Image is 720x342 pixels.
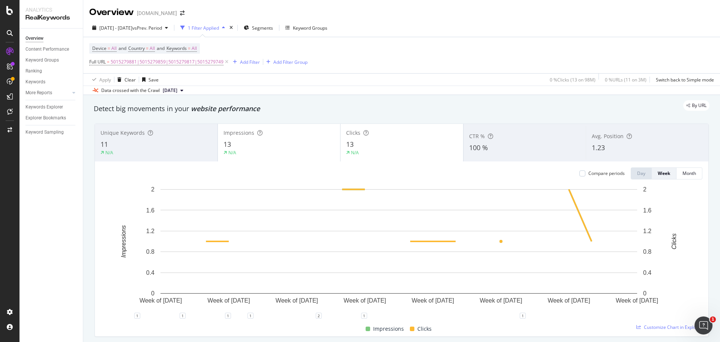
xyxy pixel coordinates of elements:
[120,225,127,258] text: Impressions
[139,297,182,304] text: Week of [DATE]
[682,170,696,176] div: Month
[656,77,714,83] div: Switch back to Simple mode
[192,43,197,54] span: All
[643,207,651,213] text: 1.6
[128,45,145,51] span: Country
[25,14,77,22] div: RealKeywords
[228,149,236,156] div: N/A
[605,77,646,83] div: 0 % URLs ( 11 on 3M )
[118,45,126,51] span: and
[676,167,702,179] button: Month
[146,207,154,213] text: 1.6
[588,170,625,176] div: Compare periods
[25,56,59,64] div: Keyword Groups
[343,297,386,304] text: Week of [DATE]
[25,67,42,75] div: Ranking
[346,140,354,149] span: 13
[351,149,359,156] div: N/A
[114,74,136,86] button: Clear
[100,140,108,149] span: 11
[653,74,714,86] button: Switch back to Simple mode
[228,24,234,32] div: times
[25,67,78,75] a: Ranking
[643,270,651,276] text: 0.4
[241,22,276,34] button: Segments
[346,129,360,136] span: Clicks
[373,324,404,333] span: Impressions
[137,9,177,17] div: [DOMAIN_NAME]
[160,86,186,95] button: [DATE]
[225,313,231,319] div: 1
[107,59,109,65] span: =
[89,22,171,34] button: [DATE] - [DATE]vsPrev. Period
[671,234,677,250] text: Clicks
[146,45,148,51] span: =
[139,74,159,86] button: Save
[637,170,645,176] div: Day
[550,77,595,83] div: 0 % Clicks ( 13 on 98M )
[616,297,658,304] text: Week of [DATE]
[25,6,77,14] div: Analytics
[108,45,110,51] span: =
[101,185,697,316] div: A chart.
[692,103,706,108] span: By URL
[148,77,159,83] div: Save
[134,313,140,319] div: 1
[361,313,367,319] div: 1
[151,290,154,297] text: 0
[89,6,134,19] div: Overview
[25,89,52,97] div: More Reports
[710,316,716,322] span: 1
[480,297,522,304] text: Week of [DATE]
[631,167,652,179] button: Day
[25,35,43,42] div: Overview
[643,228,651,234] text: 1.2
[25,128,64,136] div: Keyword Sampling
[223,140,231,149] span: 13
[25,103,63,111] div: Keywords Explorer
[592,143,605,152] span: 1.23
[100,129,145,136] span: Unique Keywords
[146,270,154,276] text: 0.4
[412,297,454,304] text: Week of [DATE]
[111,57,223,67] span: 5015279881|5015279859|5015279817|5015279749
[592,133,624,140] span: Avg. Position
[316,313,322,319] div: 2
[101,87,160,94] div: Data crossed with the Crawl
[25,45,69,53] div: Content Performance
[166,45,187,51] span: Keywords
[469,133,485,140] span: CTR %
[263,57,307,66] button: Add Filter Group
[282,22,330,34] button: Keyword Groups
[636,324,702,330] a: Customize Chart in Explorer
[207,297,250,304] text: Week of [DATE]
[240,59,260,65] div: Add Filter
[92,45,106,51] span: Device
[25,56,78,64] a: Keyword Groups
[25,114,78,122] a: Explorer Bookmarks
[146,228,154,234] text: 1.2
[99,77,111,83] div: Apply
[25,78,45,86] div: Keywords
[157,45,165,51] span: and
[223,129,254,136] span: Impressions
[99,25,132,31] span: [DATE] - [DATE]
[25,45,78,53] a: Content Performance
[644,324,702,330] span: Customize Chart in Explorer
[177,22,228,34] button: 1 Filter Applied
[180,313,186,319] div: 1
[247,313,253,319] div: 1
[25,89,70,97] a: More Reports
[273,59,307,65] div: Add Filter Group
[151,186,154,193] text: 2
[180,11,184,16] div: arrow-right-arrow-left
[25,35,78,42] a: Overview
[293,25,327,31] div: Keyword Groups
[658,170,670,176] div: Week
[25,78,78,86] a: Keywords
[230,57,260,66] button: Add Filter
[417,324,432,333] span: Clicks
[89,59,106,65] span: Full URL
[163,87,177,94] span: 2025 Apr. 26th
[520,313,526,319] div: 1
